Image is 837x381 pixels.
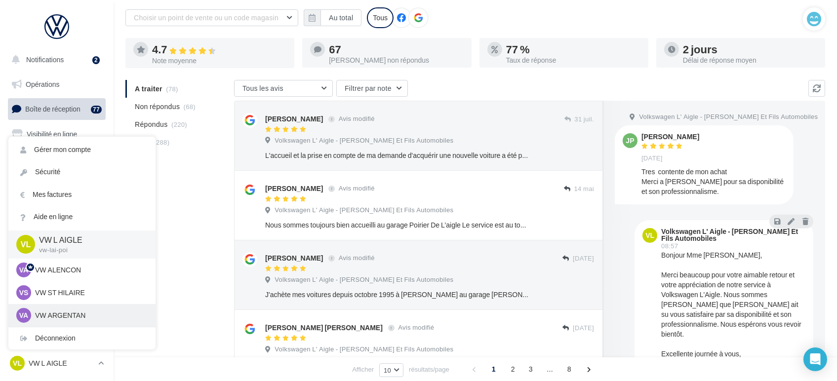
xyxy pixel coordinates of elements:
[561,361,577,377] span: 8
[352,365,374,374] span: Afficher
[6,173,108,193] a: Contacts
[92,56,100,64] div: 2
[626,136,634,146] span: JP
[152,57,286,64] div: Note moyenne
[645,230,654,240] span: VL
[574,115,594,124] span: 31 juil.
[125,9,298,26] button: Choisir un point de vente ou un code magasin
[339,185,375,192] span: Avis modifié
[26,55,64,64] span: Notifications
[639,113,818,121] span: Volkswagen L' Aigle - [PERSON_NAME] Et Fils Automobiles
[398,324,434,332] span: Avis modifié
[265,184,323,193] div: [PERSON_NAME]
[134,13,279,22] span: Choisir un point de vente ou un code magasin
[6,149,108,169] a: Campagnes
[8,354,106,373] a: VL VW L AIGLE
[242,84,283,92] span: Tous les avis
[573,324,594,333] span: [DATE]
[641,133,699,140] div: [PERSON_NAME]
[275,345,453,354] span: Volkswagen L' Aigle - [PERSON_NAME] Et Fils Automobiles
[275,136,453,145] span: Volkswagen L' Aigle - [PERSON_NAME] Et Fils Automobiles
[91,106,102,114] div: 77
[8,161,156,183] a: Sécurité
[265,151,530,160] div: L'accueil et la prise en compte de ma demande d'acquérir une nouvelle voiture a été particulièrem...
[184,103,196,111] span: (68)
[135,119,168,129] span: Répondus
[803,347,827,371] div: Open Intercom Messenger
[641,154,663,163] span: [DATE]
[339,115,375,123] span: Avis modifié
[19,265,28,275] span: VA
[683,57,817,64] div: Délai de réponse moyen
[6,98,108,119] a: Boîte de réception77
[265,220,530,230] div: Nous sommes toujours bien accueilli au garage Poirier De L’aigle Le service est au top Fidèle dep...
[661,228,803,242] div: Volkswagen L' Aigle - [PERSON_NAME] Et Fils Automobiles
[506,44,640,55] div: 77 %
[8,139,156,161] a: Gérer mon compte
[6,279,108,308] a: Campagnes DataOnDemand
[523,361,539,377] span: 3
[339,254,375,262] span: Avis modifié
[234,80,333,97] button: Tous les avis
[135,102,180,112] span: Non répondus
[6,49,104,70] button: Notifications 2
[25,105,80,113] span: Boîte de réception
[27,130,77,138] span: Visibilité en ligne
[409,365,449,374] span: résultats/page
[275,275,453,284] span: Volkswagen L' Aigle - [PERSON_NAME] Et Fils Automobiles
[505,361,521,377] span: 2
[265,290,530,300] div: J'achète mes voitures depuis octobre 1995 à [PERSON_NAME] au garage [PERSON_NAME]. Je suis toujou...
[8,184,156,206] a: Mes factures
[6,124,108,145] a: Visibilité en ligne
[8,327,156,349] div: Déconnexion
[275,206,453,215] span: Volkswagen L' Aigle - [PERSON_NAME] Et Fils Automobiles
[542,361,558,377] span: ...
[35,265,144,275] p: VW ALENCON
[329,44,463,55] div: 67
[154,138,169,146] span: (288)
[367,7,394,28] div: Tous
[6,246,108,275] a: PLV et print personnalisable
[6,197,108,218] a: Médiathèque
[304,9,361,26] button: Au total
[35,288,144,298] p: VW ST HILAIRE
[171,120,187,128] span: (220)
[574,185,594,193] span: 14 mai
[8,206,156,228] a: Aide en ligne
[19,310,28,320] span: VA
[661,243,678,249] span: 08:57
[35,310,144,320] p: VW ARGENTAN
[21,239,31,250] span: VL
[6,222,108,243] a: Calendrier
[320,9,361,26] button: Au total
[265,114,323,124] div: [PERSON_NAME]
[26,80,59,88] span: Opérations
[486,361,502,377] span: 1
[6,74,108,95] a: Opérations
[13,358,22,368] span: VL
[19,288,29,298] span: VS
[683,44,817,55] div: 2 jours
[384,366,391,374] span: 10
[29,358,94,368] p: VW L AIGLE
[336,80,408,97] button: Filtrer par note
[265,253,323,263] div: [PERSON_NAME]
[379,363,403,377] button: 10
[39,246,140,255] p: vw-lai-poi
[573,254,594,263] span: [DATE]
[506,57,640,64] div: Taux de réponse
[265,323,383,333] div: [PERSON_NAME] [PERSON_NAME]
[39,234,140,246] p: VW L AIGLE
[641,167,786,196] div: Tres contente de mon achat Merci a [PERSON_NAME] pour sa disponibilité et son professionnalisme.
[152,44,286,55] div: 4.7
[329,57,463,64] div: [PERSON_NAME] non répondus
